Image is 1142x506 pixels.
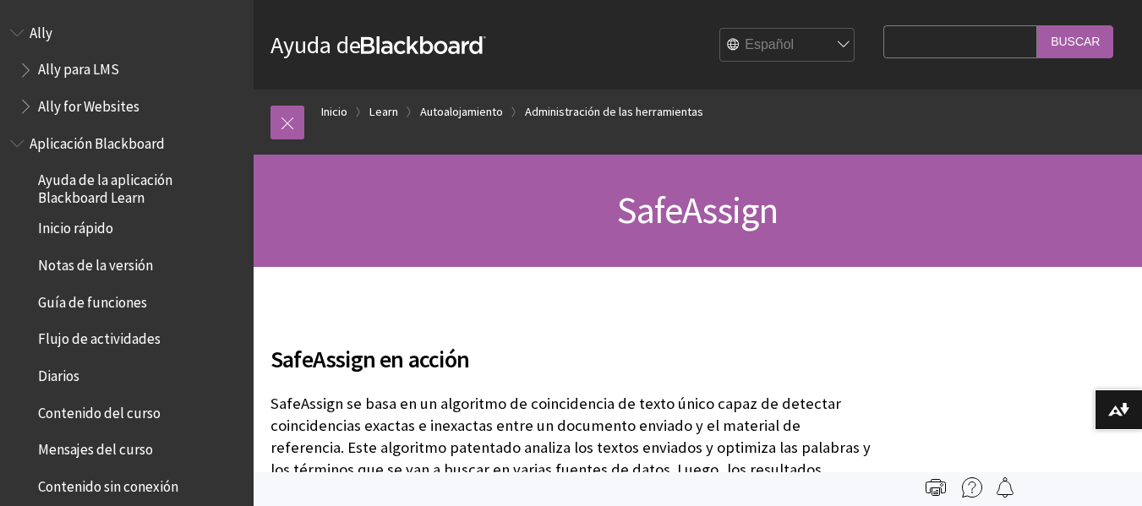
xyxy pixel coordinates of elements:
select: Site Language Selector [720,29,855,63]
span: Diarios [38,362,79,384]
span: Ally [30,19,52,41]
a: Autoalojamiento [420,101,503,122]
span: Mensajes del curso [38,436,153,459]
strong: Blackboard [361,36,486,54]
a: Inicio [321,101,347,122]
span: Aplicación Blackboard [30,129,165,152]
a: Ayuda deBlackboard [270,30,486,60]
span: SafeAssign [617,187,778,233]
span: Ally para LMS [38,56,119,79]
a: Administración de las herramientas [525,101,703,122]
nav: Book outline for Anthology Ally Help [10,19,243,121]
img: Print [926,477,946,498]
a: Learn [369,101,398,122]
span: Ayuda de la aplicación Blackboard Learn [38,166,242,206]
span: Notas de la versión [38,251,153,274]
span: Guía de funciones [38,288,147,311]
span: Contenido del curso [38,399,161,422]
img: More help [962,477,982,498]
h2: SafeAssign en acción [270,321,875,377]
span: Flujo de actividades [38,325,161,348]
img: Follow this page [995,477,1015,498]
input: Buscar [1037,25,1113,58]
span: Inicio rápido [38,215,113,237]
span: Contenido sin conexión [38,472,178,495]
span: Ally for Websites [38,92,139,115]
